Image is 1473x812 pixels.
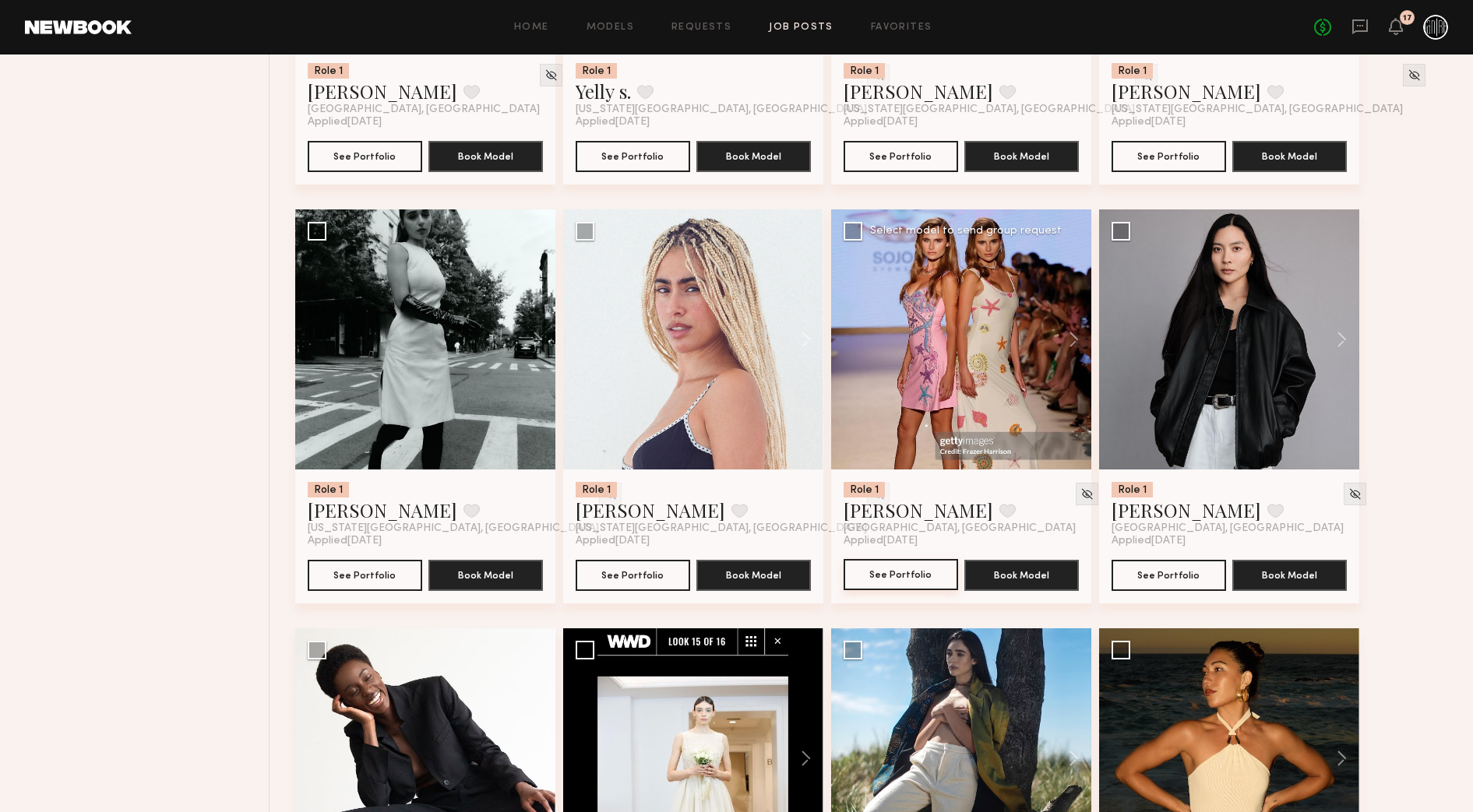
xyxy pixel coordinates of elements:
a: [PERSON_NAME] [308,79,457,104]
a: Book Model [428,149,543,162]
img: Unhide Model [1348,487,1362,501]
button: See Portfolio [308,560,422,591]
a: [PERSON_NAME] [1112,497,1261,522]
div: Applied [DATE] [844,116,1079,128]
a: Home [514,23,549,33]
div: Role 1 [308,482,349,497]
div: Role 1 [576,63,617,79]
span: [US_STATE][GEOGRAPHIC_DATA], [GEOGRAPHIC_DATA] [576,104,867,116]
button: See Portfolio [844,141,958,172]
button: See Portfolio [576,560,690,591]
span: [GEOGRAPHIC_DATA], [GEOGRAPHIC_DATA] [1112,522,1344,535]
span: [GEOGRAPHIC_DATA], [GEOGRAPHIC_DATA] [844,522,1076,535]
a: Models [587,23,634,33]
button: Book Model [428,560,543,591]
img: Unhide Model [544,69,558,82]
div: Applied [DATE] [576,535,811,547]
button: See Portfolio [576,141,690,172]
a: Book Model [696,568,811,581]
a: See Portfolio [844,560,958,591]
button: See Portfolio [308,141,422,172]
span: [US_STATE][GEOGRAPHIC_DATA], [GEOGRAPHIC_DATA] [308,522,599,535]
button: Book Model [1232,560,1347,591]
div: Role 1 [308,63,349,79]
div: 17 [1403,14,1412,23]
button: Book Model [428,141,543,172]
span: [US_STATE][GEOGRAPHIC_DATA], [GEOGRAPHIC_DATA] [844,104,1135,116]
a: Book Model [1232,149,1347,162]
img: Unhide Model [1080,487,1094,501]
div: Role 1 [844,482,885,497]
a: Book Model [964,568,1079,581]
div: Role 1 [1112,63,1153,79]
div: Applied [DATE] [1112,116,1347,128]
span: [US_STATE][GEOGRAPHIC_DATA], [GEOGRAPHIC_DATA] [576,522,867,535]
button: See Portfolio [1112,141,1226,172]
a: [PERSON_NAME] [576,497,725,522]
button: Book Model [696,141,811,172]
div: Applied [DATE] [844,535,1079,547]
a: Book Model [696,149,811,162]
div: Applied [DATE] [308,535,543,547]
div: Role 1 [844,63,885,79]
button: Book Model [964,560,1079,591]
button: Book Model [1232,141,1347,172]
a: [PERSON_NAME] [308,497,457,522]
button: See Portfolio [1112,560,1226,591]
a: [PERSON_NAME] [1112,79,1261,104]
a: [PERSON_NAME] [844,79,993,104]
img: Unhide Model [1408,69,1421,82]
a: Job Posts [769,23,833,33]
a: Requests [671,23,731,33]
div: Applied [DATE] [308,116,543,128]
a: Book Model [1232,568,1347,581]
a: Book Model [428,568,543,581]
a: [PERSON_NAME] [844,497,993,522]
a: Yelly s. [576,79,631,104]
span: [GEOGRAPHIC_DATA], [GEOGRAPHIC_DATA] [308,104,540,116]
a: Favorites [871,23,932,33]
a: Book Model [964,149,1079,162]
div: Role 1 [576,482,617,497]
span: [US_STATE][GEOGRAPHIC_DATA], [GEOGRAPHIC_DATA] [1112,104,1403,116]
div: Applied [DATE] [576,116,811,128]
button: Book Model [964,141,1079,172]
button: Book Model [696,560,811,591]
div: Applied [DATE] [1112,535,1347,547]
button: See Portfolio [844,559,958,590]
div: Role 1 [1112,482,1153,497]
div: Select model to send group request [870,226,1062,237]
